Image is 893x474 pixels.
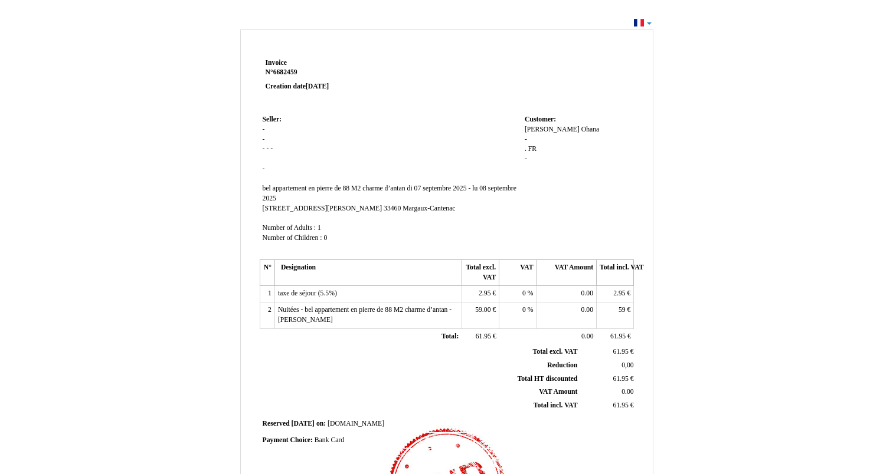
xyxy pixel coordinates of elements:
span: 61.95 [610,333,626,340]
span: 61.95 [613,375,629,383]
span: di 07 septembre 2025 - lu 08 septembre 2025 [263,185,516,202]
span: Customer: [525,116,556,123]
span: 33460 [384,205,401,212]
th: Designation [274,260,462,286]
span: Nuitées - bel appartement en pierre de 88 M2 charme d’antan - [PERSON_NAME] [278,306,452,324]
span: Reserved [263,420,290,427]
span: . [525,145,526,153]
span: 0 [522,306,526,314]
span: 0 [323,234,327,242]
th: N° [260,260,274,286]
td: € [462,286,499,302]
span: Ohana [581,126,600,133]
td: € [580,345,636,358]
span: Reduction [547,361,577,369]
td: € [597,328,634,345]
span: [DOMAIN_NAME] [328,420,384,427]
span: taxe de séjour (5.5%) [278,289,337,297]
span: 0,00 [621,361,633,369]
span: on: [316,420,326,427]
span: Invoice [266,59,287,67]
span: 61.95 [613,348,629,355]
span: - [270,145,273,153]
span: [DATE] [292,420,315,427]
td: % [499,302,537,328]
span: Payment Choice: [263,436,313,444]
span: Bank Card [315,436,344,444]
th: VAT [499,260,537,286]
span: Total HT discounted [517,375,577,383]
td: € [580,399,636,413]
span: Seller: [263,116,282,123]
th: VAT Amount [537,260,596,286]
span: - [263,126,265,133]
td: € [580,372,636,386]
span: [STREET_ADDRESS][PERSON_NAME] [263,205,382,212]
span: [PERSON_NAME] [525,126,580,133]
span: Margaux-Cantenac [403,205,455,212]
span: - [266,145,269,153]
span: Total incl. VAT [534,401,578,409]
td: 1 [260,286,274,302]
td: % [499,286,537,302]
span: Total: [441,333,459,340]
span: - [525,155,527,163]
span: [DATE] [306,83,329,90]
span: 0.00 [581,333,593,340]
span: 61.95 [476,333,491,340]
span: 0.00 [621,388,633,396]
td: € [597,286,634,302]
strong: Creation date [266,83,329,90]
span: 6682459 [273,68,297,76]
th: Total incl. VAT [597,260,634,286]
span: 59 [619,306,626,314]
strong: N° [266,68,407,77]
span: FR [528,145,537,153]
span: Total excl. VAT [533,348,578,355]
span: 2.95 [613,289,625,297]
span: 0 [522,289,526,297]
span: 0.00 [581,306,593,314]
td: € [462,302,499,328]
span: Number of Children : [263,234,322,242]
span: VAT Amount [539,388,577,396]
span: 59.00 [475,306,490,314]
span: - [263,165,265,173]
td: € [597,302,634,328]
span: - [263,136,265,143]
th: Total excl. VAT [462,260,499,286]
span: 0.00 [581,289,593,297]
span: - [263,145,265,153]
span: 1 [318,224,321,232]
span: bel appartement en pierre de 88 M2 charme d’antan [263,185,405,192]
span: 61.95 [613,401,629,409]
span: Number of Adults : [263,224,316,232]
td: 2 [260,302,274,328]
span: 2.95 [479,289,490,297]
td: € [462,328,499,345]
span: - [525,136,527,143]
